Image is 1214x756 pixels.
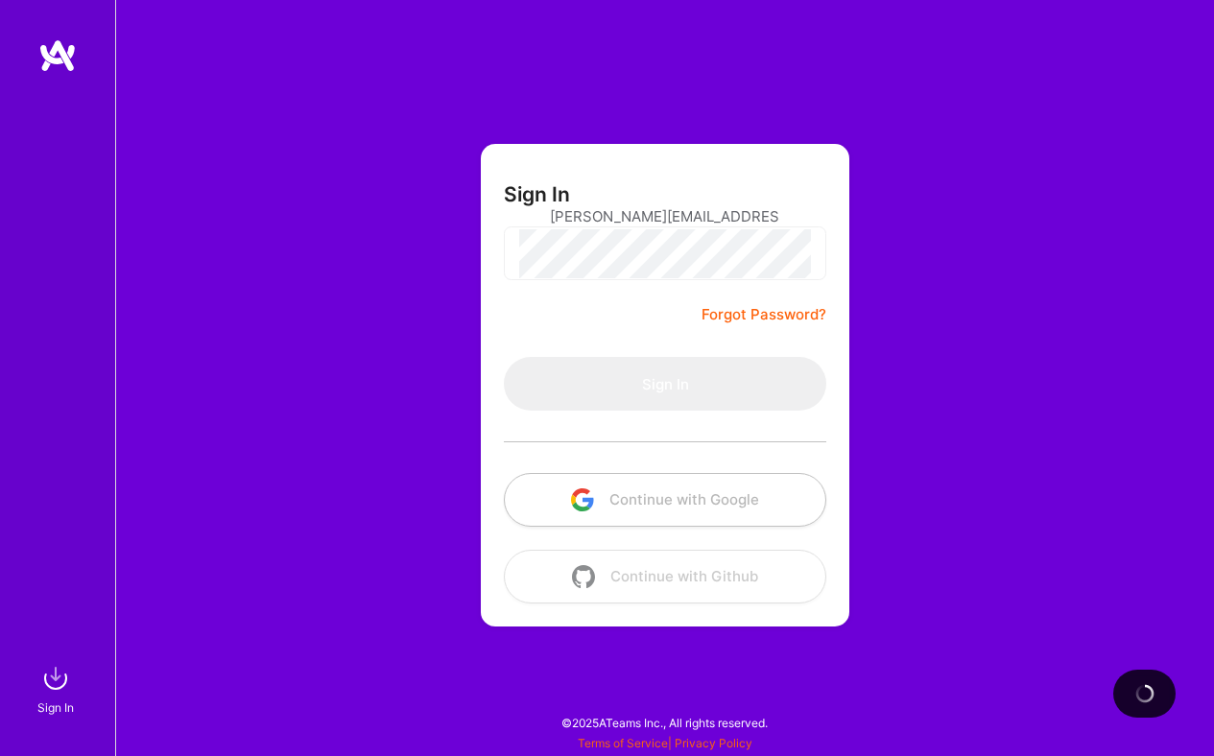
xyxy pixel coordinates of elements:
a: sign inSign In [40,659,75,718]
a: Forgot Password? [702,303,826,326]
a: Terms of Service [578,736,668,750]
div: Sign In [37,697,74,718]
span: | [578,736,752,750]
img: loading [1131,680,1157,707]
button: Sign In [504,357,826,411]
div: © 2025 ATeams Inc., All rights reserved. [115,698,1214,746]
img: logo [38,38,77,73]
button: Continue with Google [504,473,826,527]
img: sign in [36,659,75,697]
input: Email... [550,192,780,241]
button: Continue with Github [504,550,826,603]
img: icon [572,565,595,588]
a: Privacy Policy [675,736,752,750]
h3: Sign In [504,182,570,206]
img: icon [571,488,594,511]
